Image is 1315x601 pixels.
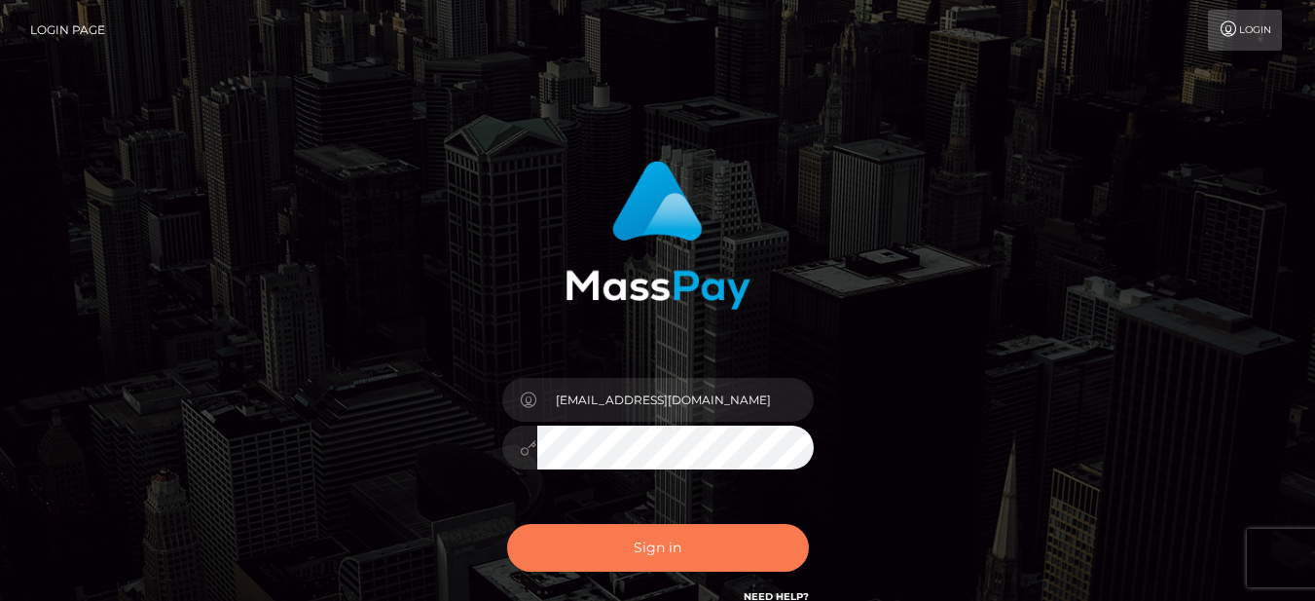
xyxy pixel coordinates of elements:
button: Sign in [507,524,809,572]
a: Login Page [30,10,105,51]
img: MassPay Login [566,161,750,310]
input: Username... [537,378,814,422]
a: Login [1208,10,1282,51]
